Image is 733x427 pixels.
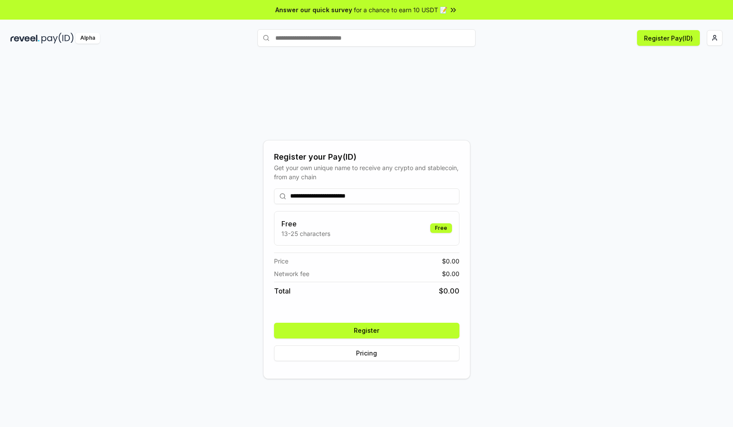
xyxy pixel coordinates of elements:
button: Pricing [274,345,459,361]
div: Free [430,223,452,233]
span: Answer our quick survey [275,5,352,14]
div: Register your Pay(ID) [274,151,459,163]
span: $ 0.00 [442,256,459,266]
div: Alpha [75,33,100,44]
span: for a chance to earn 10 USDT 📝 [354,5,447,14]
div: Get your own unique name to receive any crypto and stablecoin, from any chain [274,163,459,181]
span: $ 0.00 [442,269,459,278]
span: Total [274,286,291,296]
button: Register Pay(ID) [637,30,700,46]
img: reveel_dark [10,33,40,44]
span: Price [274,256,288,266]
h3: Free [281,219,330,229]
span: $ 0.00 [439,286,459,296]
p: 13-25 characters [281,229,330,238]
button: Register [274,323,459,338]
span: Network fee [274,269,309,278]
img: pay_id [41,33,74,44]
